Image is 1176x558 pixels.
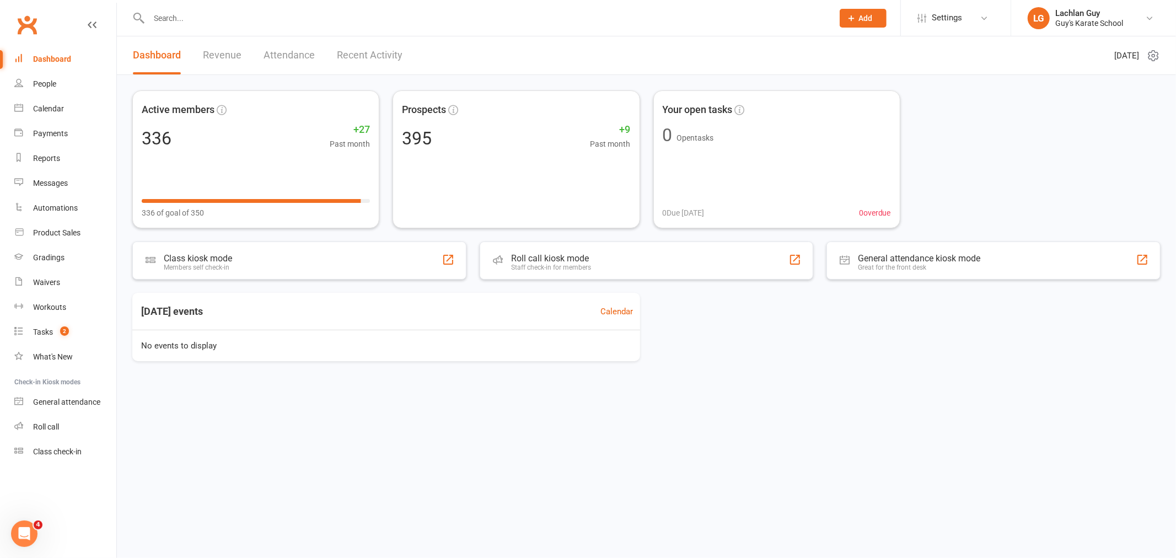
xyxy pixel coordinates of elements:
[1114,49,1139,62] span: [DATE]
[142,102,214,118] span: Active members
[33,328,53,336] div: Tasks
[858,264,980,271] div: Great for the front desk
[33,278,60,287] div: Waivers
[14,415,116,439] a: Roll call
[146,10,825,26] input: Search...
[33,55,71,63] div: Dashboard
[33,352,73,361] div: What's New
[13,11,41,39] a: Clubworx
[203,36,241,74] a: Revenue
[33,79,56,88] div: People
[133,36,181,74] a: Dashboard
[33,104,64,113] div: Calendar
[132,302,212,321] h3: [DATE] events
[14,47,116,72] a: Dashboard
[14,96,116,121] a: Calendar
[330,122,370,138] span: +27
[14,146,116,171] a: Reports
[14,72,116,96] a: People
[402,130,432,147] div: 395
[33,129,68,138] div: Payments
[14,295,116,320] a: Workouts
[859,14,873,23] span: Add
[33,228,80,237] div: Product Sales
[164,264,232,271] div: Members self check-in
[33,447,82,456] div: Class check-in
[663,207,705,219] span: 0 Due [DATE]
[14,345,116,369] a: What's New
[14,270,116,295] a: Waivers
[601,305,633,318] a: Calendar
[33,253,65,262] div: Gradings
[663,126,673,144] div: 0
[932,6,962,30] span: Settings
[1055,18,1123,28] div: Guy's Karate School
[33,422,59,431] div: Roll call
[14,390,116,415] a: General attendance kiosk mode
[14,171,116,196] a: Messages
[858,253,980,264] div: General attendance kiosk mode
[33,154,60,163] div: Reports
[33,179,68,187] div: Messages
[663,102,733,118] span: Your open tasks
[590,138,631,150] span: Past month
[330,138,370,150] span: Past month
[1055,8,1123,18] div: Lachlan Guy
[511,253,591,264] div: Roll call kiosk mode
[337,36,402,74] a: Recent Activity
[142,130,171,147] div: 336
[511,264,591,271] div: Staff check-in for members
[677,133,714,142] span: Open tasks
[33,203,78,212] div: Automations
[14,121,116,146] a: Payments
[60,326,69,336] span: 2
[859,207,891,219] span: 0 overdue
[1028,7,1050,29] div: LG
[14,221,116,245] a: Product Sales
[128,330,645,361] div: No events to display
[33,398,100,406] div: General attendance
[14,439,116,464] a: Class kiosk mode
[402,102,446,118] span: Prospects
[142,207,204,219] span: 336 of goal of 350
[34,521,42,529] span: 4
[264,36,315,74] a: Attendance
[164,253,232,264] div: Class kiosk mode
[590,122,631,138] span: +9
[840,9,887,28] button: Add
[11,521,37,547] iframe: Intercom live chat
[14,320,116,345] a: Tasks 2
[14,245,116,270] a: Gradings
[33,303,66,312] div: Workouts
[14,196,116,221] a: Automations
